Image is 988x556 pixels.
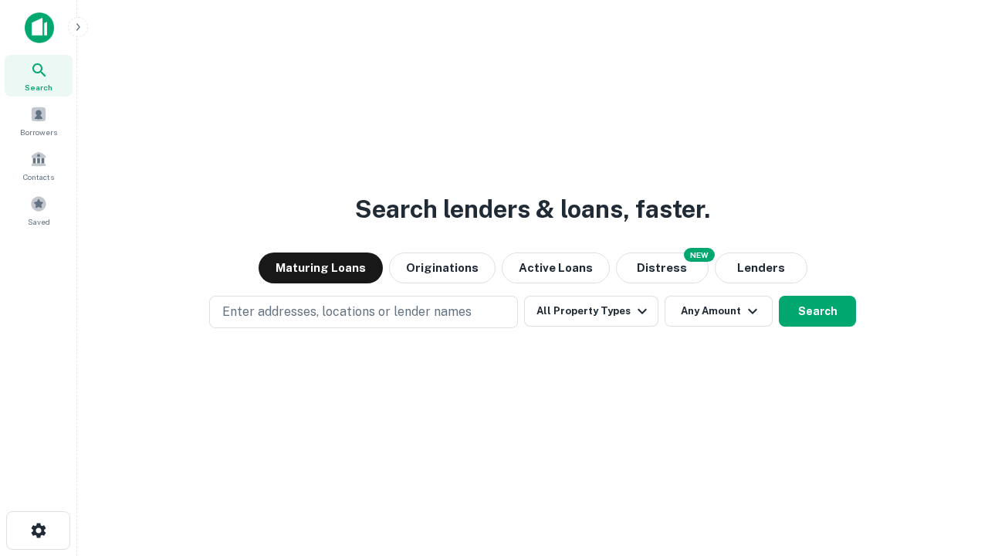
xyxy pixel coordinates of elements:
[25,12,54,43] img: capitalize-icon.png
[5,189,73,231] a: Saved
[20,126,57,138] span: Borrowers
[5,55,73,97] a: Search
[779,296,856,327] button: Search
[502,253,610,283] button: Active Loans
[5,100,73,141] a: Borrowers
[25,81,52,93] span: Search
[524,296,658,327] button: All Property Types
[389,253,496,283] button: Originations
[665,296,773,327] button: Any Amount
[5,144,73,186] a: Contacts
[684,248,715,262] div: NEW
[355,191,710,228] h3: Search lenders & loans, faster.
[28,215,50,228] span: Saved
[23,171,54,183] span: Contacts
[209,296,518,328] button: Enter addresses, locations or lender names
[616,253,709,283] button: Search distressed loans with lien and other non-mortgage details.
[911,432,988,507] iframe: Chat Widget
[715,253,807,283] button: Lenders
[222,303,472,321] p: Enter addresses, locations or lender names
[259,253,383,283] button: Maturing Loans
